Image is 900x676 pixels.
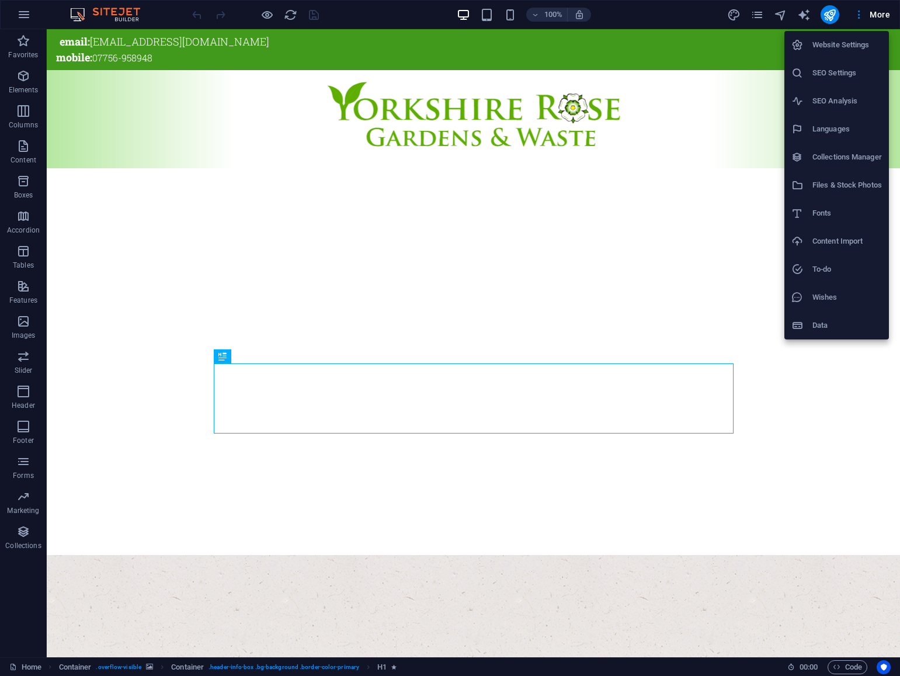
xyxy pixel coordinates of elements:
h6: Wishes [812,290,882,304]
h6: To-do [812,262,882,276]
h6: Fonts [812,206,882,220]
h6: Languages [812,122,882,136]
h6: SEO Settings [812,66,882,80]
h6: Website Settings [812,38,882,52]
h6: Files & Stock Photos [812,178,882,192]
h6: Content Import [812,234,882,248]
h6: SEO Analysis [812,94,882,108]
h6: Collections Manager [812,150,882,164]
h6: Data [812,318,882,332]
